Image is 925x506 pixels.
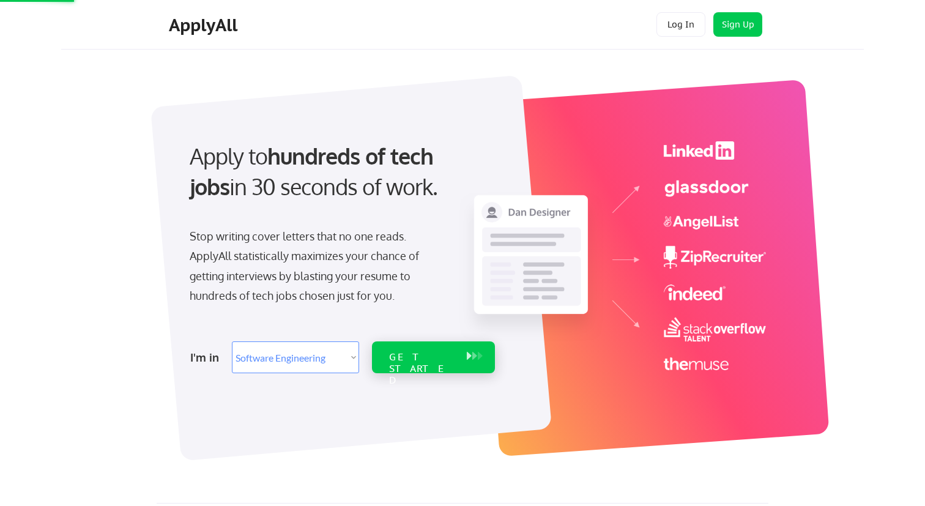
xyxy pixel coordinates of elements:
div: Stop writing cover letters that no one reads. ApplyAll statistically maximizes your chance of get... [190,226,441,306]
div: ApplyAll [169,15,241,35]
button: Sign Up [713,12,762,37]
strong: hundreds of tech jobs [190,142,439,200]
div: I'm in [190,348,225,367]
button: Log In [656,12,705,37]
div: GET STARTED [389,351,455,387]
div: Apply to in 30 seconds of work. [190,141,490,203]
